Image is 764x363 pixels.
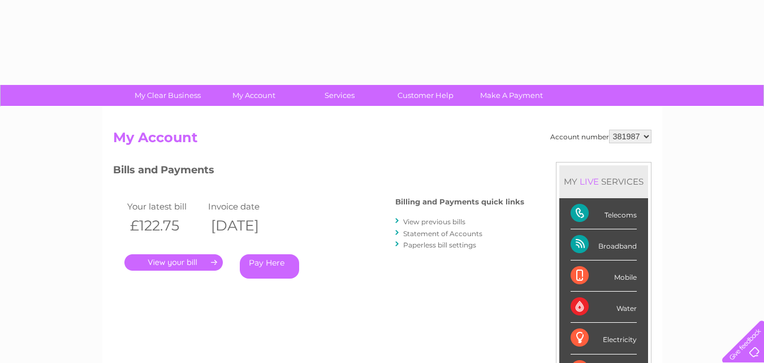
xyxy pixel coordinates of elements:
[550,130,651,143] div: Account number
[240,254,299,279] a: Pay Here
[571,260,637,292] div: Mobile
[571,323,637,354] div: Electricity
[559,165,648,198] div: MY SERVICES
[205,199,287,214] td: Invoice date
[395,198,524,206] h4: Billing and Payments quick links
[403,241,476,249] a: Paperless bill settings
[293,85,386,106] a: Services
[121,85,214,106] a: My Clear Business
[113,162,524,182] h3: Bills and Payments
[465,85,558,106] a: Make A Payment
[577,176,601,187] div: LIVE
[571,198,637,229] div: Telecoms
[571,292,637,323] div: Water
[403,229,482,238] a: Statement of Accounts
[124,214,206,237] th: £122.75
[207,85,300,106] a: My Account
[205,214,287,237] th: [DATE]
[571,229,637,260] div: Broadband
[124,199,206,214] td: Your latest bill
[113,130,651,151] h2: My Account
[124,254,223,271] a: .
[379,85,472,106] a: Customer Help
[403,217,465,226] a: View previous bills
